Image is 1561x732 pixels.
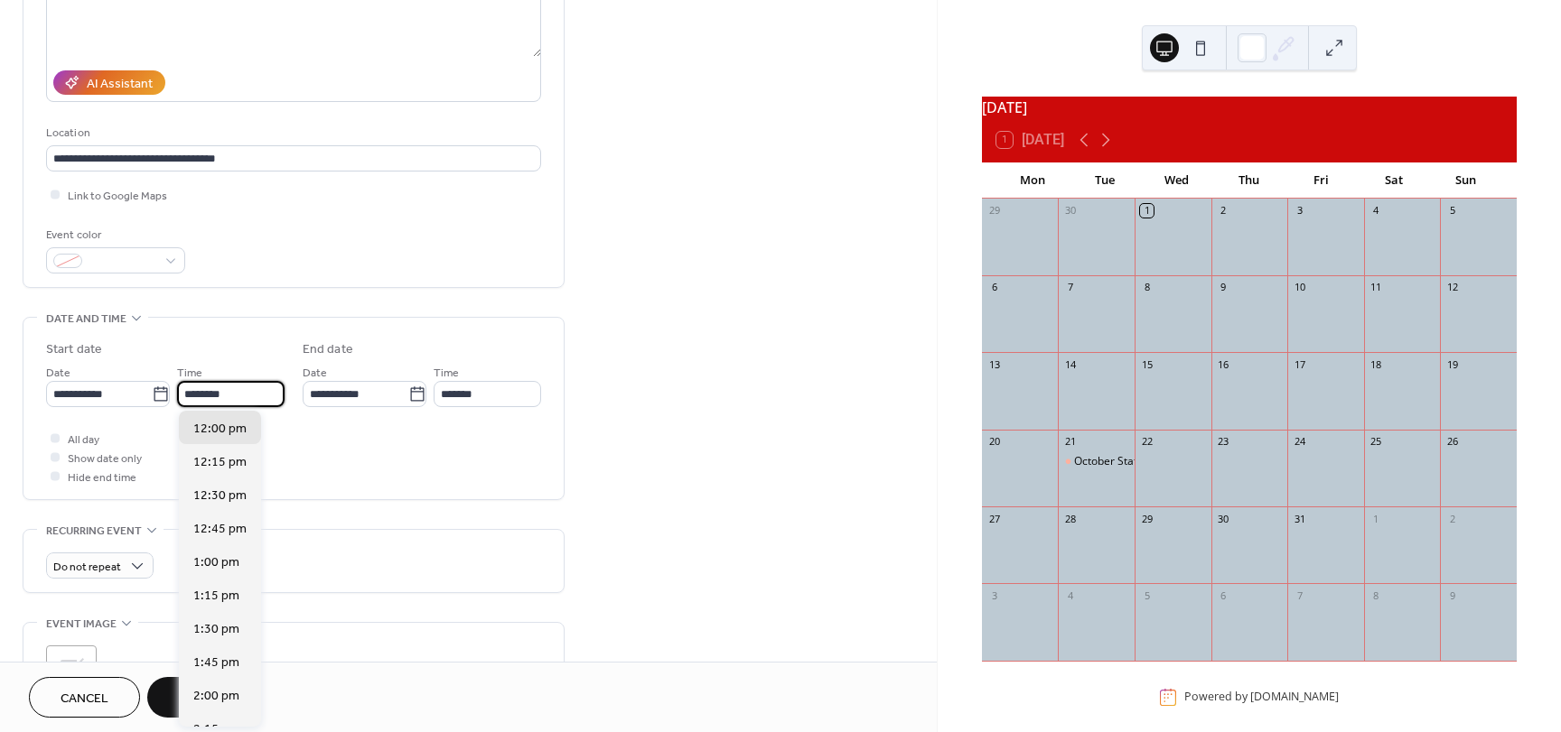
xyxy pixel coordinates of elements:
div: 20 [987,435,1001,449]
span: 1:45 pm [193,653,239,672]
div: 21 [1063,435,1077,449]
div: 4 [1369,204,1383,218]
div: Start date [46,340,102,359]
a: [DOMAIN_NAME] [1250,690,1339,705]
div: 12 [1445,281,1459,294]
div: 15 [1140,357,1154,371]
div: [DATE] [982,97,1517,118]
div: 7 [1063,281,1077,294]
span: 12:00 pm [193,420,247,439]
div: 7 [1293,588,1306,602]
span: Cancel [61,690,108,709]
span: Recurring event [46,522,142,541]
div: 6 [987,281,1001,294]
span: 12:15 pm [193,453,247,472]
span: Show date only [68,449,142,468]
div: 3 [1293,204,1306,218]
button: Save [147,677,240,718]
div: 23 [1217,435,1230,449]
span: Time [434,364,459,383]
span: Hide end time [68,468,136,487]
div: Thu [1213,162,1285,199]
div: End date [303,340,353,359]
div: 22 [1140,435,1154,449]
div: 18 [1369,357,1383,371]
span: 1:00 pm [193,553,239,572]
div: 1 [1140,204,1154,218]
span: Date and time [46,310,126,329]
div: Sat [1358,162,1430,199]
span: 2:00 pm [193,687,239,706]
span: 12:30 pm [193,486,247,505]
div: 9 [1445,588,1459,602]
div: Event color [46,226,182,245]
span: 12:45 pm [193,520,247,539]
div: 10 [1293,281,1306,294]
div: AI Assistant [87,75,153,94]
span: Event image [46,615,117,634]
div: 3 [987,588,1001,602]
div: October Stated Communication [1058,454,1135,469]
div: 4 [1063,588,1077,602]
div: 8 [1140,281,1154,294]
div: 26 [1445,435,1459,449]
div: 28 [1063,512,1077,525]
div: Location [46,124,537,143]
div: 2 [1445,512,1459,525]
div: 9 [1217,281,1230,294]
div: 17 [1293,357,1306,371]
div: 11 [1369,281,1383,294]
div: 29 [1140,512,1154,525]
div: 13 [987,357,1001,371]
button: Cancel [29,677,140,718]
div: Fri [1285,162,1358,199]
div: 30 [1217,512,1230,525]
span: All day [68,431,99,449]
div: Sun [1430,162,1502,199]
div: 1 [1369,512,1383,525]
div: 24 [1293,435,1306,449]
div: 16 [1217,357,1230,371]
div: 14 [1063,357,1077,371]
span: Time [177,364,202,383]
div: 30 [1063,204,1077,218]
div: 27 [987,512,1001,525]
div: 5 [1445,204,1459,218]
div: Tue [1069,162,1141,199]
span: Date [303,364,327,383]
div: 5 [1140,588,1154,602]
span: 1:15 pm [193,587,239,606]
div: Wed [1141,162,1213,199]
span: Do not repeat [53,557,121,578]
div: 6 [1217,588,1230,602]
span: Date [46,364,70,383]
div: 8 [1369,588,1383,602]
div: 29 [987,204,1001,218]
span: Link to Google Maps [68,187,167,206]
div: Powered by [1184,690,1339,705]
button: AI Assistant [53,70,165,95]
div: 2 [1217,204,1230,218]
span: 1:30 pm [193,620,239,639]
div: 25 [1369,435,1383,449]
div: 19 [1445,357,1459,371]
div: ; [46,645,97,696]
div: October Stated Communication [1074,454,1232,469]
div: 31 [1293,512,1306,525]
div: Mon [996,162,1069,199]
